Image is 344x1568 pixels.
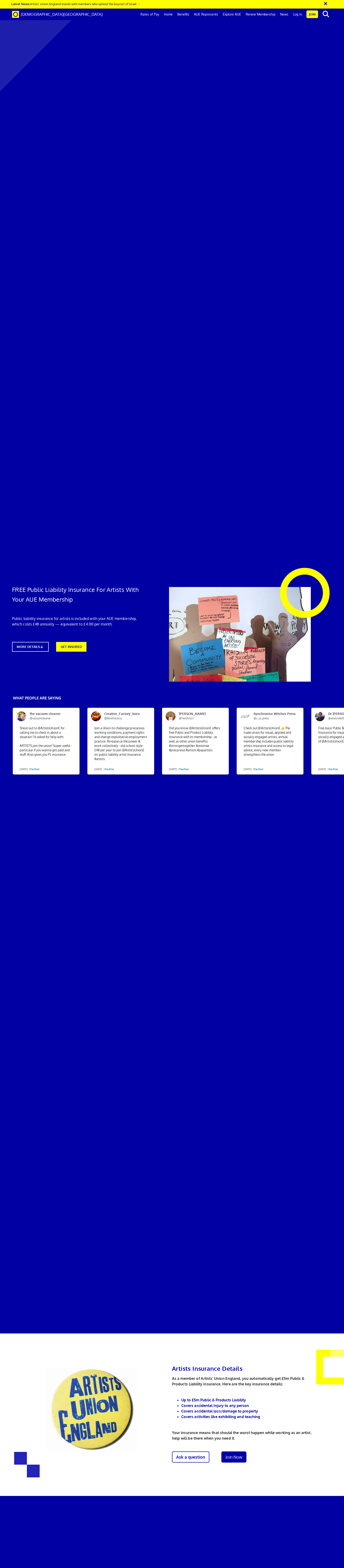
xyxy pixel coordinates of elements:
[20,766,39,773] span: [DATE] •
[254,717,269,720] span: @s_w_press
[250,711,295,721] span: Synchronise Witches Press
[306,10,318,18] a: Join
[172,1364,318,1373] h2: Artists Insurance Details
[11,2,30,6] strong: Latest News:
[181,1408,318,1414] li: Covers accidental loss/damage to property
[26,711,71,721] span: the vacuum cleaner
[175,711,220,721] span: [PERSON_NAME]
[220,9,243,20] a: Explore AUE
[101,711,145,721] span: Creative_Factory_boro
[172,1430,318,1441] p: Your insurance means that should the worst happen while working as an artist, help will be there ...
[12,642,49,652] a: MORE DETAILS
[319,9,333,19] button: search
[181,1414,318,1419] li: Covers activities like exhibiting and teaching
[291,9,304,20] a: Log in
[181,1397,318,1403] li: Up to £5m Public & Products Liability
[12,585,141,604] h1: FREE Public Liability Insurance For Artists With Your AUE Membership
[104,717,122,720] span: @BoroFactory
[30,717,51,720] span: @vacuumcleaner
[318,766,338,773] span: [DATE] •
[162,9,175,20] a: Home
[179,767,189,771] a: Twitter
[11,2,140,6] a: Latest News:Artists’ Union England stands with members who uphold the boycott of Israel →
[169,766,189,773] span: [DATE] •
[179,717,194,720] span: @TextArtist
[138,9,162,20] a: Rates of Pay
[30,767,39,771] a: Twitter
[243,9,278,20] a: Renew Membership
[21,12,103,17] span: [DEMOGRAPHIC_DATA][GEOGRAPHIC_DATA]
[329,767,338,771] a: Twitter
[94,766,114,773] span: [DATE] •
[254,767,263,771] a: Twitter
[91,724,151,774] p: Join a Union to challenge precarious working conditions, payment rights and change exploitative e...
[12,616,141,627] p: Public liability insurance for artists is included with your AUE membership, which costs £48 annu...
[56,642,86,652] a: GET INSURED
[244,766,263,773] span: [DATE] •
[240,724,300,774] p: Check out @ArtistsUnionE 👉The trade union for visual, applied and socially engaged artists, annua...
[221,1451,246,1463] a: Join Now
[172,1451,209,1463] a: Ask a question
[16,724,76,774] p: Shout out to @ArtistsUnionE for calling me to check in about a situation I’d asked for help with....
[192,9,220,20] a: AUE Represents
[9,9,106,20] a: Brand [DEMOGRAPHIC_DATA][GEOGRAPHIC_DATA]
[172,1376,318,1387] p: As a member of Artists’ Union England, you automatically get £5m Public & Products Liability insu...
[278,9,291,20] a: News
[105,767,114,771] a: Twitter
[175,9,192,20] a: Benefits
[165,724,225,774] p: Did you know @ArtistsUnionE offers free Public and Product Liability Insurance with its membershi...
[181,1403,318,1408] li: Covers accidental Injury to any person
